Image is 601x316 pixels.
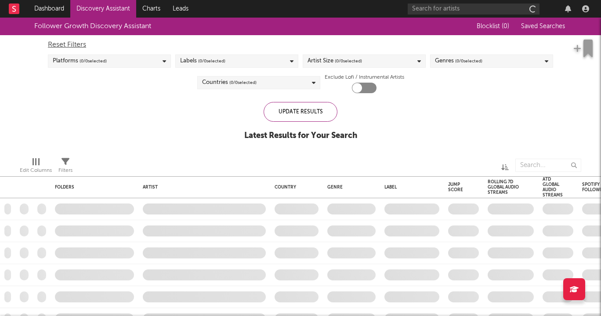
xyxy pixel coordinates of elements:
[518,23,567,30] button: Saved Searches
[53,56,107,66] div: Platforms
[327,185,371,190] div: Genre
[325,72,404,83] label: Exclude Lofi / Instrumental Artists
[477,23,509,29] span: Blocklist
[180,56,225,66] div: Labels
[448,182,466,193] div: Jump Score
[408,4,539,15] input: Search for artists
[502,23,509,29] span: ( 0 )
[455,56,482,66] span: ( 0 / 0 selected)
[229,77,257,88] span: ( 0 / 0 selected)
[143,185,261,190] div: Artist
[48,40,553,50] div: Reset Filters
[58,154,72,180] div: Filters
[244,131,357,141] div: Latest Results for Your Search
[202,77,257,88] div: Countries
[264,102,337,122] div: Update Results
[515,159,581,172] input: Search...
[488,179,521,195] div: Rolling 7D Global Audio Streams
[198,56,225,66] span: ( 0 / 0 selected)
[543,177,563,198] div: ATD Global Audio Streams
[80,56,107,66] span: ( 0 / 0 selected)
[435,56,482,66] div: Genres
[384,185,435,190] div: Label
[20,154,52,180] div: Edit Columns
[55,185,121,190] div: Folders
[20,165,52,176] div: Edit Columns
[308,56,362,66] div: Artist Size
[34,21,151,32] div: Follower Growth Discovery Assistant
[335,56,362,66] span: ( 0 / 0 selected)
[58,165,72,176] div: Filters
[521,23,567,29] span: Saved Searches
[275,185,314,190] div: Country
